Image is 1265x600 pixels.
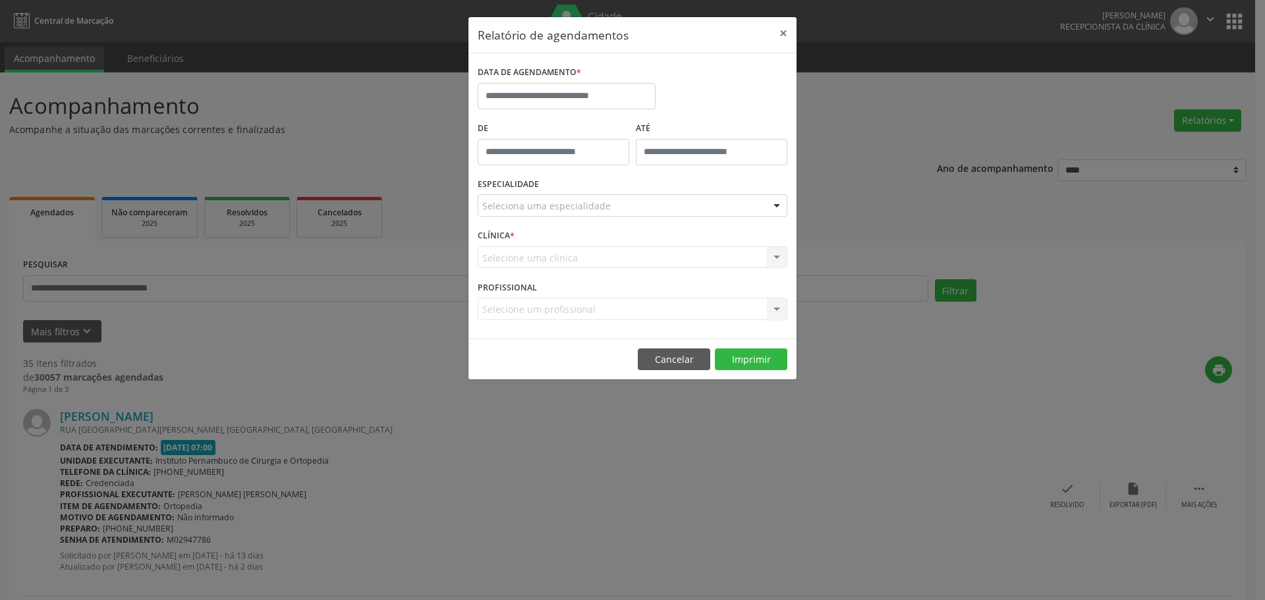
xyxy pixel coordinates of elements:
button: Imprimir [715,348,787,371]
h5: Relatório de agendamentos [478,26,629,43]
label: PROFISSIONAL [478,277,537,298]
label: ATÉ [636,119,787,139]
button: Close [770,17,797,49]
button: Cancelar [638,348,710,371]
span: Seleciona uma especialidade [482,199,611,213]
label: DATA DE AGENDAMENTO [478,63,581,83]
label: CLÍNICA [478,226,515,246]
label: ESPECIALIDADE [478,175,539,195]
label: De [478,119,629,139]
